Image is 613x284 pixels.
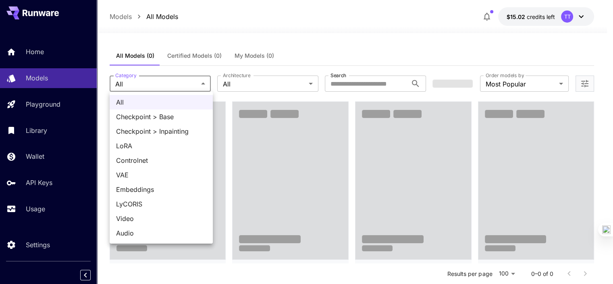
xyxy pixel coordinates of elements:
[116,228,206,238] span: Audio
[116,199,206,209] span: LyCORIS
[116,214,206,223] span: Video
[602,225,611,234] img: one_i.png
[116,97,206,107] span: All
[116,170,206,180] span: VAE
[116,141,206,151] span: LoRA
[116,112,206,122] span: Checkpoint > Base
[116,185,206,194] span: Embeddings
[116,126,206,136] span: Checkpoint > Inpainting
[116,156,206,165] span: Controlnet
